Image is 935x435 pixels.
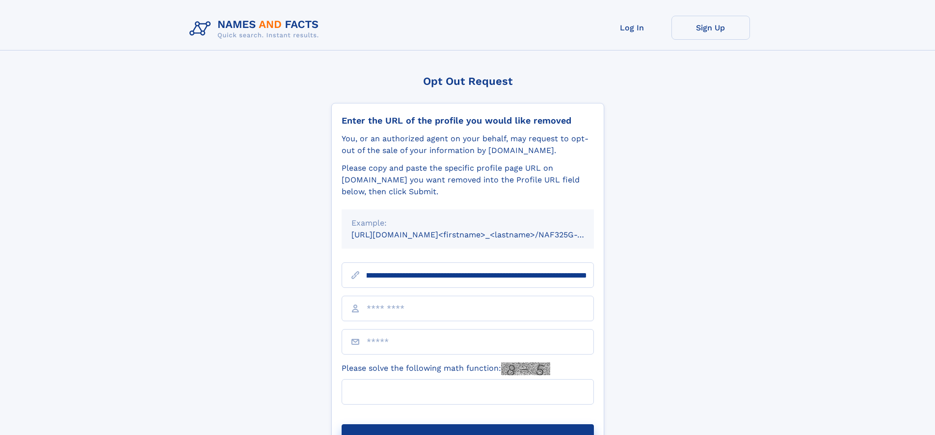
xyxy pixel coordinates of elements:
[593,16,671,40] a: Log In
[186,16,327,42] img: Logo Names and Facts
[342,362,550,375] label: Please solve the following math function:
[331,75,604,87] div: Opt Out Request
[351,230,613,239] small: [URL][DOMAIN_NAME]<firstname>_<lastname>/NAF325G-xxxxxxxx
[342,162,594,198] div: Please copy and paste the specific profile page URL on [DOMAIN_NAME] you want removed into the Pr...
[342,133,594,156] div: You, or an authorized agent on your behalf, may request to opt-out of the sale of your informatio...
[351,217,584,229] div: Example:
[342,115,594,126] div: Enter the URL of the profile you would like removed
[671,16,750,40] a: Sign Up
